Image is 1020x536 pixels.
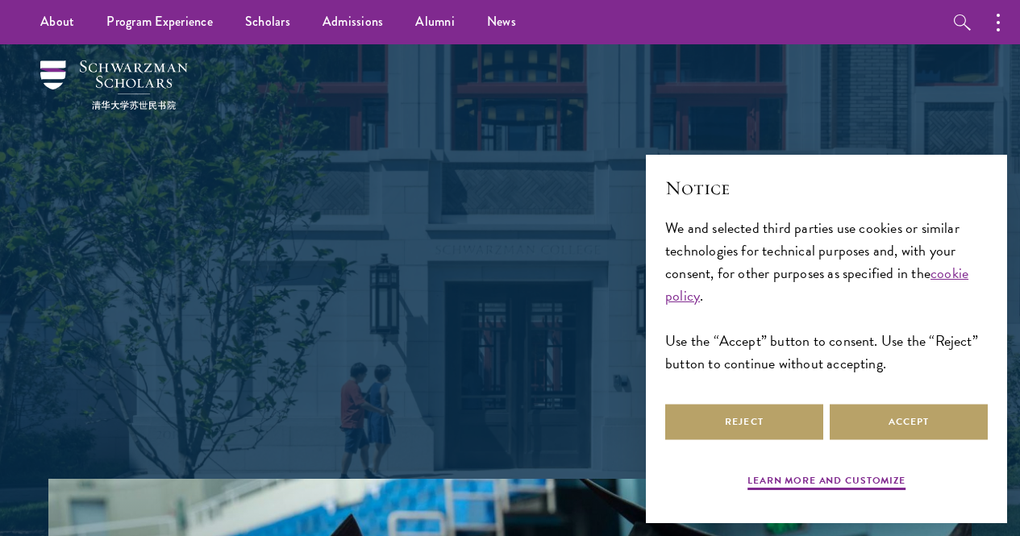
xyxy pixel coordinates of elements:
[665,217,988,376] div: We and selected third parties use cookies or similar technologies for technical purposes and, wit...
[665,404,823,440] button: Reject
[747,473,906,492] button: Learn more and customize
[665,174,988,202] h2: Notice
[40,60,188,110] img: Schwarzman Scholars
[665,262,968,306] a: cookie policy
[830,404,988,440] button: Accept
